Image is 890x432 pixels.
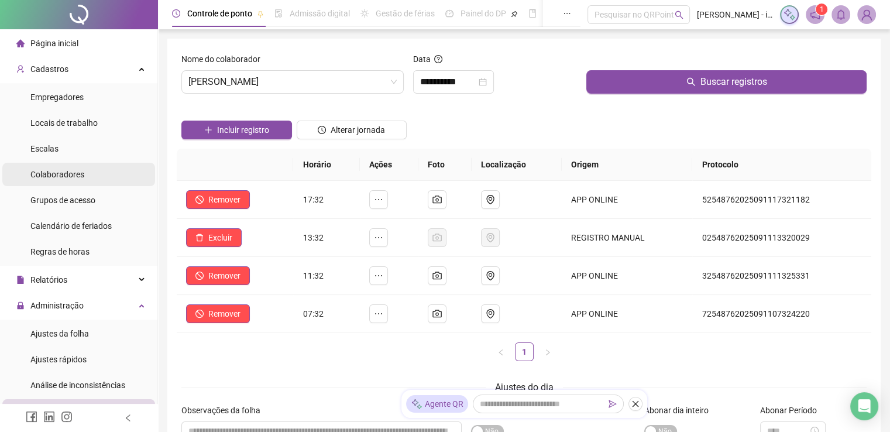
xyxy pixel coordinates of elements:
span: book [528,9,537,18]
li: 1 [515,342,534,361]
td: 02548762025091113320029 [692,219,871,257]
span: linkedin [43,411,55,423]
span: Controle de ponto [187,9,252,18]
button: Alterar jornada [297,121,407,139]
label: Observações da folha [181,404,268,417]
span: camera [432,271,442,280]
span: environment [486,271,495,280]
span: Empregadores [30,92,84,102]
span: plus [204,126,212,134]
span: Data [413,54,431,64]
span: Administração [30,301,84,310]
span: [PERSON_NAME] - imperio tributário [697,8,773,21]
button: Buscar registros [586,70,867,94]
button: Remover [186,266,250,285]
span: sun [360,9,369,18]
span: pushpin [511,11,518,18]
span: notification [810,9,820,20]
span: Cadastros [30,64,68,74]
span: ellipsis [374,271,383,280]
button: left [492,342,510,361]
span: stop [195,272,204,280]
span: ISRAEL DAVID [188,71,397,93]
span: environment [486,195,495,204]
span: home [16,39,25,47]
span: left [124,414,132,422]
td: 32548762025091111325331 [692,257,871,295]
span: Relatórios [30,275,67,284]
div: Open Intercom Messenger [850,392,878,420]
span: lock [16,301,25,310]
span: Remover [208,193,240,206]
th: Localização [472,149,562,181]
span: stop [195,196,204,204]
span: Ajustes do dia [495,382,554,393]
label: Abonar Período [760,404,824,417]
span: Buscar registros [700,75,767,89]
button: Remover [186,304,250,323]
span: pushpin [257,11,264,18]
span: Página inicial [30,39,78,48]
td: APP ONLINE [562,295,693,333]
span: user-add [16,65,25,73]
span: 13:32 [303,233,323,242]
span: clock-circle [318,126,326,134]
span: ellipsis [374,233,383,242]
a: Alterar jornada [297,126,407,136]
span: Painel do DP [461,9,506,18]
span: Análise de inconsistências [30,380,125,390]
img: sparkle-icon.fc2bf0ac1784a2077858766a79e2daf3.svg [411,398,422,410]
button: Incluir registro [181,121,292,139]
span: Calendário de feriados [30,221,112,231]
span: camera [432,195,442,204]
span: file-done [274,9,283,18]
span: left [497,349,504,356]
span: clock-circle [172,9,180,18]
span: dashboard [445,9,453,18]
td: APP ONLINE [562,181,693,219]
th: Origem [562,149,693,181]
img: 82264 [858,6,875,23]
span: Regras de horas [30,247,90,256]
span: 11:32 [303,271,323,280]
span: Escalas [30,144,59,153]
span: Locais de trabalho [30,118,98,128]
span: search [686,77,696,87]
button: Remover [186,190,250,209]
span: 1 [820,5,824,13]
label: Abonar dia inteiro [644,404,716,417]
span: Alterar jornada [331,124,385,136]
button: right [538,342,557,361]
span: Colaboradores [30,170,84,179]
td: REGISTRO MANUAL [562,219,693,257]
label: Nome do colaborador [181,53,268,66]
span: facebook [26,411,37,423]
span: bell [836,9,846,20]
span: Remover [208,307,240,320]
span: environment [486,309,495,318]
td: 72548762025091107324220 [692,295,871,333]
button: Excluir [186,228,242,247]
img: sparkle-icon.fc2bf0ac1784a2077858766a79e2daf3.svg [783,8,796,21]
span: Gestão de férias [376,9,435,18]
li: Próxima página [538,342,557,361]
div: Agente QR [406,395,468,413]
span: send [609,400,617,408]
sup: 1 [816,4,827,15]
span: Ajustes da folha [30,329,89,338]
th: Horário [293,149,359,181]
span: file [16,276,25,284]
span: ellipsis [563,9,571,18]
span: Grupos de acesso [30,196,95,205]
span: delete [195,234,204,242]
span: close [631,400,640,408]
span: camera [432,309,442,318]
span: Excluir [208,231,232,244]
span: right [544,349,551,356]
span: ellipsis [374,309,383,318]
span: search [675,11,683,19]
span: Admissão digital [290,9,350,18]
span: instagram [61,411,73,423]
th: Ações [360,149,418,181]
th: Foto [418,149,472,181]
